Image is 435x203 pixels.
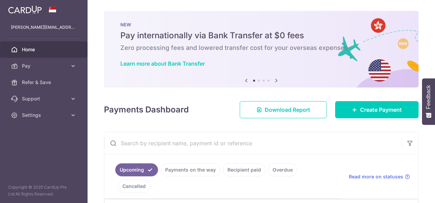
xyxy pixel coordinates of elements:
span: Support [22,95,67,102]
h6: Zero processing fees and lowered transfer cost for your overseas expenses [120,44,402,52]
span: Read more on statuses [349,173,403,180]
span: Download Report [265,106,310,114]
h4: Payments Dashboard [104,104,189,116]
span: Settings [22,112,67,119]
span: Home [22,46,67,53]
button: Feedback - Show survey [422,78,435,125]
a: Cancelled [118,180,150,193]
input: Search by recipient name, payment id or reference [104,132,402,154]
a: Overdue [268,163,297,176]
a: Read more on statuses [349,173,410,180]
a: Upcoming [115,163,158,176]
a: Download Report [240,101,327,118]
span: Feedback [425,85,432,109]
img: Bank transfer banner [104,11,419,87]
span: Refer & Save [22,79,67,86]
h5: Pay internationally via Bank Transfer at $0 fees [120,30,402,41]
a: Recipient paid [223,163,265,176]
a: Payments on the way [161,163,220,176]
a: Learn more about Bank Transfer [120,60,205,67]
span: Create Payment [360,106,402,114]
p: [PERSON_NAME][EMAIL_ADDRESS][DOMAIN_NAME] [11,24,77,31]
p: NEW [120,22,402,27]
img: CardUp [8,5,42,14]
a: Create Payment [335,101,419,118]
span: Pay [22,63,67,69]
